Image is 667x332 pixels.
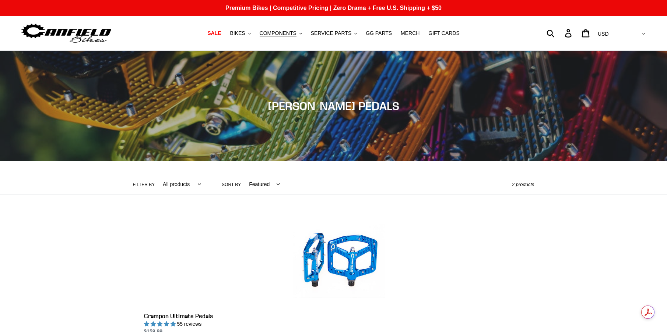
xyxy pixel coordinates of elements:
span: COMPONENTS [260,30,296,36]
span: SALE [207,30,221,36]
button: COMPONENTS [256,28,306,38]
span: BIKES [230,30,245,36]
button: SERVICE PARTS [307,28,361,38]
a: MERCH [397,28,423,38]
span: GIFT CARDS [428,30,460,36]
span: GG PARTS [366,30,392,36]
span: SERVICE PARTS [311,30,351,36]
img: Canfield Bikes [20,22,112,45]
a: SALE [204,28,225,38]
span: [PERSON_NAME] PEDALS [268,99,399,113]
label: Sort by [222,181,241,188]
span: 2 products [512,182,534,187]
a: GG PARTS [362,28,396,38]
input: Search [551,25,569,41]
label: Filter by [133,181,155,188]
a: GIFT CARDS [425,28,463,38]
span: MERCH [401,30,419,36]
button: BIKES [226,28,254,38]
